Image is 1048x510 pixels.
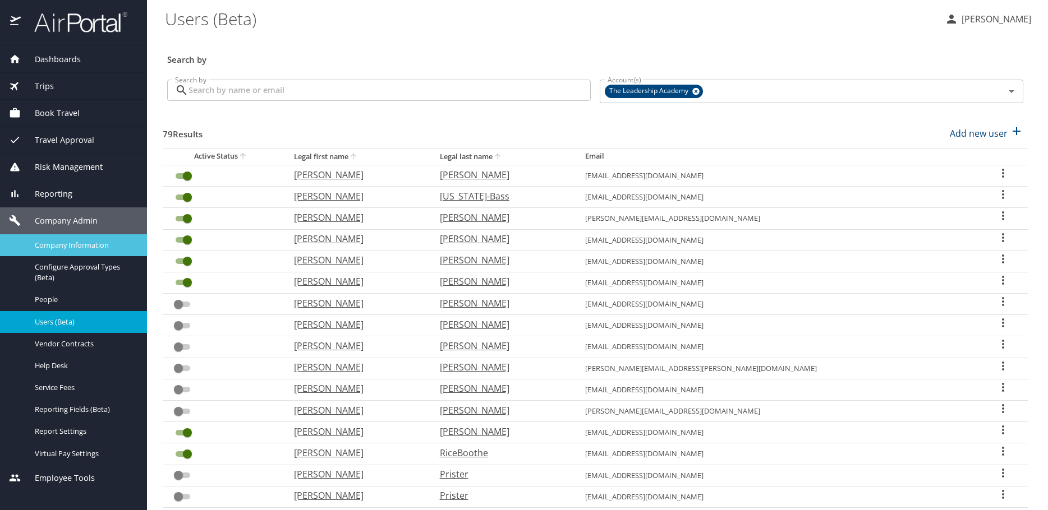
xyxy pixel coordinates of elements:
[35,448,134,459] span: Virtual Pay Settings
[294,467,417,481] p: [PERSON_NAME]
[576,294,978,315] td: [EMAIL_ADDRESS][DOMAIN_NAME]
[605,85,695,97] span: The Leadership Academy
[294,382,417,395] p: [PERSON_NAME]
[440,232,563,245] p: [PERSON_NAME]
[440,318,563,331] p: [PERSON_NAME]
[440,446,563,460] p: RiceBoothe
[348,152,360,163] button: sort
[576,401,978,422] td: [PERSON_NAME][EMAIL_ADDRESS][DOMAIN_NAME]
[294,446,417,460] p: [PERSON_NAME]
[440,211,563,224] p: [PERSON_NAME]
[35,382,134,393] span: Service Fees
[294,318,417,331] p: [PERSON_NAME]
[21,472,95,484] span: Employee Tools
[294,404,417,417] p: [PERSON_NAME]
[35,317,134,327] span: Users (Beta)
[576,443,978,465] td: [EMAIL_ADDRESS][DOMAIN_NAME]
[21,161,103,173] span: Risk Management
[945,121,1028,146] button: Add new user
[189,80,591,101] input: Search by name or email
[576,208,978,229] td: [PERSON_NAME][EMAIL_ADDRESS][DOMAIN_NAME]
[576,465,978,486] td: [EMAIL_ADDRESS][DOMAIN_NAME]
[294,253,417,267] p: [PERSON_NAME]
[576,358,978,379] td: [PERSON_NAME][EMAIL_ADDRESS][PERSON_NAME][DOMAIN_NAME]
[431,149,576,165] th: Legal last name
[1004,84,1019,99] button: Open
[294,339,417,353] p: [PERSON_NAME]
[22,11,127,33] img: airportal-logo.png
[21,134,94,146] span: Travel Approval
[440,275,563,288] p: [PERSON_NAME]
[440,296,563,310] p: [PERSON_NAME]
[958,12,1031,26] p: [PERSON_NAME]
[576,165,978,186] td: [EMAIL_ADDRESS][DOMAIN_NAME]
[576,315,978,336] td: [EMAIL_ADDRESS][DOMAIN_NAME]
[440,382,563,395] p: [PERSON_NAME]
[576,229,978,251] td: [EMAIL_ADDRESS][DOMAIN_NAME]
[35,426,134,437] span: Report Settings
[21,80,54,92] span: Trips
[294,489,417,502] p: [PERSON_NAME]
[576,149,978,165] th: Email
[21,53,81,66] span: Dashboards
[35,404,134,415] span: Reporting Fields (Beta)
[576,187,978,208] td: [EMAIL_ADDRESS][DOMAIN_NAME]
[167,47,1023,66] h3: Search by
[576,422,978,443] td: [EMAIL_ADDRESS][DOMAIN_NAME]
[440,404,563,417] p: [PERSON_NAME]
[576,272,978,293] td: [EMAIL_ADDRESS][DOMAIN_NAME]
[440,467,563,481] p: Prister
[21,188,72,200] span: Reporting
[294,211,417,224] p: [PERSON_NAME]
[440,189,563,203] p: [US_STATE]-Bass
[294,360,417,374] p: [PERSON_NAME]
[576,379,978,400] td: [EMAIL_ADDRESS][DOMAIN_NAME]
[440,489,563,502] p: Prister
[35,360,134,371] span: Help Desk
[35,262,134,283] span: Configure Approval Types (Beta)
[493,152,504,163] button: sort
[294,232,417,245] p: [PERSON_NAME]
[163,121,203,141] h3: 79 Results
[440,253,563,267] p: [PERSON_NAME]
[165,1,936,36] h1: Users (Beta)
[35,294,134,305] span: People
[294,275,417,288] p: [PERSON_NAME]
[294,425,417,438] p: [PERSON_NAME]
[294,168,417,182] p: [PERSON_NAME]
[285,149,430,165] th: Legal first name
[440,425,563,438] p: [PERSON_NAME]
[576,486,978,507] td: [EMAIL_ADDRESS][DOMAIN_NAME]
[576,336,978,358] td: [EMAIL_ADDRESS][DOMAIN_NAME]
[238,151,249,162] button: sort
[576,251,978,272] td: [EMAIL_ADDRESS][DOMAIN_NAME]
[35,339,134,349] span: Vendor Contracts
[21,107,80,119] span: Book Travel
[294,189,417,203] p: [PERSON_NAME]
[440,339,563,353] p: [PERSON_NAME]
[950,127,1008,140] p: Add new user
[21,215,98,227] span: Company Admin
[35,240,134,251] span: Company Information
[440,168,563,182] p: [PERSON_NAME]
[440,360,563,374] p: [PERSON_NAME]
[10,11,22,33] img: icon-airportal.png
[940,9,1036,29] button: [PERSON_NAME]
[605,85,703,98] div: The Leadership Academy
[163,149,285,165] th: Active Status
[294,296,417,310] p: [PERSON_NAME]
